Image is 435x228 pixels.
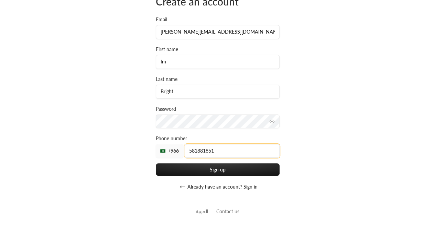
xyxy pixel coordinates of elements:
[156,135,187,142] label: Phone number
[156,163,280,176] button: Sign up
[156,106,176,112] label: Password
[156,76,177,83] label: Last name
[267,116,278,127] button: toggle password visibility
[156,180,280,194] button: Already have an account? Sign in
[156,144,183,158] div: +966
[156,16,167,23] label: Email
[216,208,239,214] a: Contact us
[156,46,178,53] label: First name
[196,205,208,217] a: العربية
[216,208,239,215] button: Contact us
